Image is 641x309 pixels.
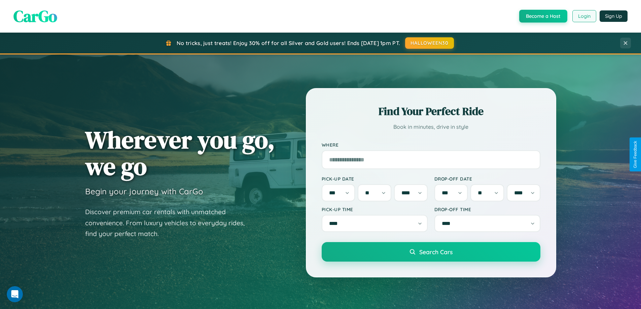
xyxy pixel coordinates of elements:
[7,286,23,302] iframe: Intercom live chat
[519,10,567,23] button: Become a Host
[322,176,428,182] label: Pick-up Date
[419,248,453,256] span: Search Cars
[13,5,57,27] span: CarGo
[177,40,400,46] span: No tricks, just treats! Enjoy 30% off for all Silver and Gold users! Ends [DATE] 1pm PT.
[322,104,540,119] h2: Find Your Perfect Ride
[322,206,428,212] label: Pick-up Time
[600,10,628,22] button: Sign Up
[85,126,275,180] h1: Wherever you go, we go
[85,186,203,196] h3: Begin your journey with CarGo
[434,206,540,212] label: Drop-off Time
[633,141,638,168] div: Give Feedback
[85,206,253,239] p: Discover premium car rentals with unmatched convenience. From luxury vehicles to everyday rides, ...
[322,122,540,132] p: Book in minutes, drive in style
[322,242,540,262] button: Search Cars
[322,142,540,148] label: Where
[434,176,540,182] label: Drop-off Date
[572,10,596,22] button: Login
[405,37,454,49] button: HALLOWEEN30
